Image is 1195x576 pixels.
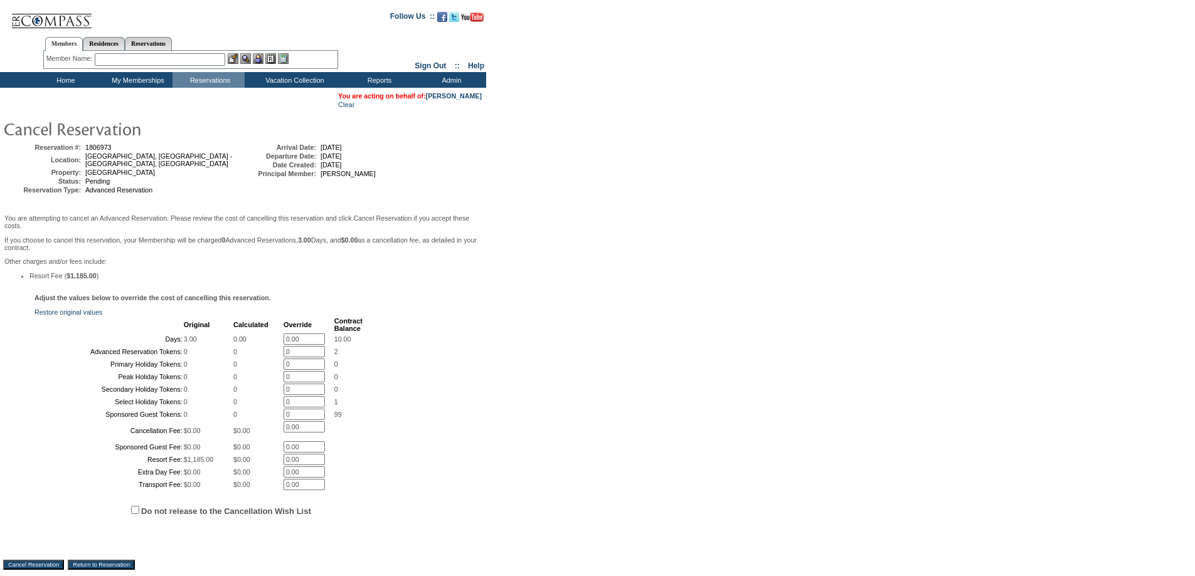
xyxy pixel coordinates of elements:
[36,409,183,420] td: Sponsored Guest Tokens:
[173,72,245,88] td: Reservations
[222,236,226,244] b: 0
[233,398,237,406] span: 0
[461,13,484,22] img: Subscribe to our YouTube Channel
[36,359,183,370] td: Primary Holiday Tokens:
[85,186,152,194] span: Advanced Reservation
[36,346,183,357] td: Advanced Reservation Tokens:
[233,443,250,451] span: $0.00
[4,214,482,229] p: You are attempting to cancel an Advanced Reservation. Please review the cost of cancelling this r...
[265,53,276,64] img: Reservations
[342,72,414,88] td: Reports
[83,37,125,50] a: Residences
[449,16,459,23] a: Follow us on Twitter
[334,360,338,368] span: 0
[184,411,188,418] span: 0
[334,385,338,393] span: 0
[68,560,135,570] input: Return to Reservation
[334,317,363,332] b: Contract Balance
[321,144,342,151] span: [DATE]
[233,385,237,393] span: 0
[334,411,342,418] span: 99
[414,72,486,88] td: Admin
[233,411,237,418] span: 0
[233,360,237,368] span: 0
[415,61,446,70] a: Sign Out
[338,101,354,108] a: Clear
[321,152,342,160] span: [DATE]
[449,12,459,22] img: Follow us on Twitter
[184,373,188,380] span: 0
[341,236,358,244] b: $0.00
[437,16,447,23] a: Become our fan on Facebook
[36,333,183,345] td: Days:
[321,161,342,169] span: [DATE]
[468,61,484,70] a: Help
[284,321,312,328] b: Override
[35,308,102,316] a: Restore original values
[6,144,81,151] td: Reservation #:
[298,236,311,244] b: 3.00
[184,481,201,488] span: $0.00
[241,152,316,160] td: Departure Date:
[85,144,112,151] span: 1806973
[184,360,188,368] span: 0
[240,53,251,64] img: View
[36,466,183,478] td: Extra Day Fee:
[426,92,482,100] a: [PERSON_NAME]
[184,385,188,393] span: 0
[85,177,110,185] span: Pending
[184,443,201,451] span: $0.00
[184,335,197,343] span: 3.00
[35,294,271,301] b: Adjust the values below to override the cost of cancelling this reservation.
[233,321,268,328] b: Calculated
[85,152,232,167] span: [GEOGRAPHIC_DATA], [GEOGRAPHIC_DATA] - [GEOGRAPHIC_DATA], [GEOGRAPHIC_DATA]
[29,272,482,280] li: Resort Fee ( )
[334,398,338,406] span: 1
[11,3,92,29] img: Compass Home
[334,373,338,380] span: 0
[28,72,100,88] td: Home
[233,427,250,434] span: $0.00
[278,53,289,64] img: b_calculator.gif
[36,384,183,395] td: Secondary Holiday Tokens:
[390,11,435,26] td: Follow Us ::
[184,456,213,463] span: $1,185.00
[6,186,81,194] td: Reservation Type:
[228,53,238,64] img: b_edit.gif
[36,454,183,465] td: Resort Fee:
[3,560,64,570] input: Cancel Reservation
[184,427,201,434] span: $0.00
[233,348,237,355] span: 0
[141,506,311,516] label: Do not release to the Cancellation Wish List
[334,335,351,343] span: 10.00
[6,177,81,185] td: Status:
[233,373,237,380] span: 0
[36,479,183,490] td: Transport Fee:
[321,170,376,177] span: [PERSON_NAME]
[253,53,263,64] img: Impersonate
[36,396,183,407] td: Select Holiday Tokens:
[455,61,460,70] span: ::
[241,170,316,177] td: Principal Member:
[100,72,173,88] td: My Memberships
[233,335,247,343] span: 0.00
[36,421,183,440] td: Cancellation Fee:
[184,348,188,355] span: 0
[4,236,482,251] p: If you choose to cancel this reservation, your Membership will be charged Advanced Reservations, ...
[245,72,342,88] td: Vacation Collection
[233,456,250,463] span: $0.00
[45,37,83,51] a: Members
[338,92,482,100] span: You are acting on behalf of:
[241,161,316,169] td: Date Created:
[184,398,188,406] span: 0
[46,53,95,64] div: Member Name:
[36,441,183,453] td: Sponsored Guest Fee:
[184,468,201,476] span: $0.00
[334,348,338,355] span: 2
[66,272,96,280] b: $1,185.00
[437,12,447,22] img: Become our fan on Facebook
[241,144,316,151] td: Arrival Date:
[4,214,482,280] span: Other charges and/or fees include:
[125,37,172,50] a: Reservations
[3,116,254,141] img: pgTtlCancelRes.gif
